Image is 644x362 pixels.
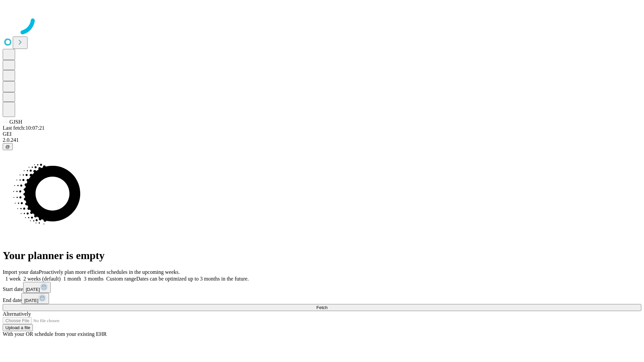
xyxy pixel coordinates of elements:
[5,144,10,149] span: @
[3,324,33,331] button: Upload a file
[9,119,22,125] span: GJSH
[23,276,61,282] span: 2 weeks (default)
[3,311,31,317] span: Alternatively
[24,298,38,303] span: [DATE]
[3,143,13,150] button: @
[3,249,641,262] h1: Your planner is empty
[3,304,641,311] button: Fetch
[3,125,45,131] span: Last fetch: 10:07:21
[3,269,39,275] span: Import your data
[3,331,107,337] span: With your OR schedule from your existing EHR
[21,293,49,304] button: [DATE]
[136,276,249,282] span: Dates can be optimized up to 3 months in the future.
[106,276,136,282] span: Custom range
[63,276,81,282] span: 1 month
[3,131,641,137] div: GEI
[3,293,641,304] div: End date
[84,276,104,282] span: 3 months
[3,137,641,143] div: 2.0.241
[5,276,21,282] span: 1 week
[316,305,327,310] span: Fetch
[23,282,51,293] button: [DATE]
[39,269,180,275] span: Proactively plan more efficient schedules in the upcoming weeks.
[3,282,641,293] div: Start date
[26,287,40,292] span: [DATE]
